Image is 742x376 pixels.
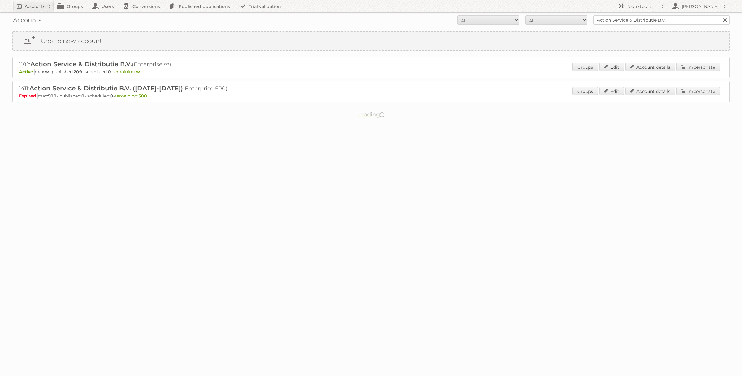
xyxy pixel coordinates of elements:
[108,69,111,75] strong: 0
[25,3,45,10] h2: Accounts
[625,87,675,95] a: Account details
[627,3,658,10] h2: More tools
[112,69,140,75] span: remaining:
[45,69,49,75] strong: ∞
[110,93,113,99] strong: 0
[19,93,723,99] p: max: - published: - scheduled: -
[138,93,147,99] strong: 500
[48,93,57,99] strong: 500
[572,87,598,95] a: Groups
[29,84,183,92] span: Action Service & Distributie B.V. ([DATE]-[DATE])
[676,63,720,71] a: Impersonate
[676,87,720,95] a: Impersonate
[74,69,82,75] strong: 209
[19,60,236,68] h2: 1182: (Enterprise ∞)
[81,93,85,99] strong: 0
[19,69,723,75] p: max: - published: - scheduled: -
[680,3,720,10] h2: [PERSON_NAME]
[136,69,140,75] strong: ∞
[572,63,598,71] a: Groups
[19,69,35,75] span: Active
[337,108,405,121] p: Loading
[115,93,147,99] span: remaining:
[19,93,38,99] span: Expired
[19,84,236,93] h2: 1411: (Enterprise 500)
[625,63,675,71] a: Account details
[13,32,729,50] a: Create new account
[30,60,132,68] span: Action Service & Distributie B.V.
[599,63,624,71] a: Edit
[599,87,624,95] a: Edit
